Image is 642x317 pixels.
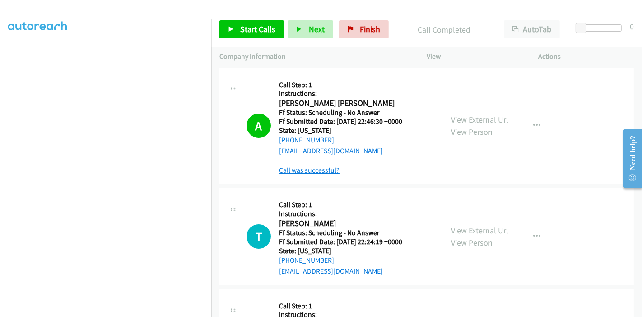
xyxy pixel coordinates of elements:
[288,20,333,38] button: Next
[279,117,414,126] h5: Ff Submitted Date: [DATE] 22:46:30 +0000
[451,225,508,236] a: View External Url
[279,136,334,144] a: [PHONE_NUMBER]
[309,24,325,34] span: Next
[451,114,508,125] a: View External Url
[279,237,414,246] h5: Ff Submitted Date: [DATE] 22:24:19 +0000
[539,51,634,62] p: Actions
[401,24,488,36] p: Call Completed
[247,114,271,138] h1: A
[451,237,493,248] a: View Person
[580,24,622,32] div: Delay between calls (in seconds)
[279,80,414,90] h5: Call Step: 1
[219,20,284,38] a: Start Calls
[451,127,493,137] a: View Person
[279,108,414,117] h5: Ff Status: Scheduling - No Answer
[279,267,383,275] a: [EMAIL_ADDRESS][DOMAIN_NAME]
[504,20,560,38] button: AutoTab
[240,24,275,34] span: Start Calls
[247,224,271,249] div: The call is yet to be attempted
[279,228,414,237] h5: Ff Status: Scheduling - No Answer
[427,51,522,62] p: View
[279,200,414,209] h5: Call Step: 1
[279,256,334,265] a: [PHONE_NUMBER]
[247,224,271,249] h1: T
[616,123,642,194] iframe: Resource Center
[630,20,634,33] div: 0
[279,126,414,135] h5: State: [US_STATE]
[279,246,414,255] h5: State: [US_STATE]
[360,24,380,34] span: Finish
[219,51,410,62] p: Company Information
[279,166,340,175] a: Call was successful?
[339,20,389,38] a: Finish
[279,209,414,218] h5: Instructions:
[279,89,414,98] h5: Instructions:
[279,218,414,229] h2: [PERSON_NAME]
[279,98,414,109] h2: [PERSON_NAME] [PERSON_NAME]
[279,147,383,155] a: [EMAIL_ADDRESS][DOMAIN_NAME]
[279,302,414,311] h5: Call Step: 1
